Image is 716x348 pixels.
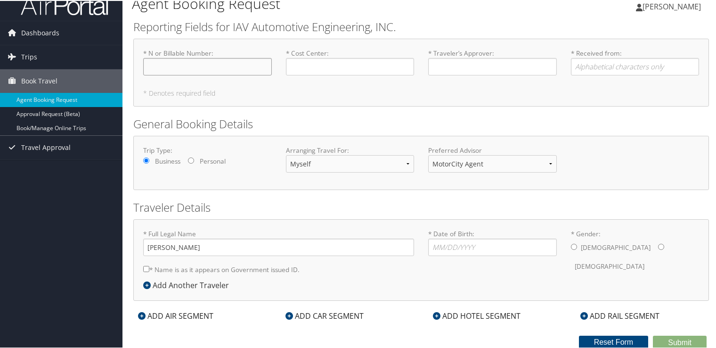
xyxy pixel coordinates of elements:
label: Trip Type: [143,145,272,154]
div: ADD HOTEL SEGMENT [428,309,525,321]
label: [DEMOGRAPHIC_DATA] [581,238,651,256]
h5: * Denotes required field [143,89,699,96]
input: * N or Billable Number: [143,57,272,75]
label: * Traveler’s Approver : [428,48,557,75]
input: * Cost Center: [286,57,415,75]
span: Travel Approval [21,135,71,158]
input: * Name is as it appears on Government issued ID. [143,265,149,271]
span: Trips [21,44,37,68]
input: * Full Legal Name [143,238,414,255]
span: [PERSON_NAME] [643,0,701,11]
input: * Date of Birth: [428,238,557,255]
label: * N or Billable Number : [143,48,272,75]
button: Reset Form [579,335,649,348]
label: * Cost Center : [286,48,415,75]
label: * Name is as it appears on Government issued ID. [143,260,300,277]
label: Business [155,156,180,165]
div: ADD RAIL SEGMENT [576,309,664,321]
label: Preferred Advisor [428,145,557,154]
div: Add Another Traveler [143,279,234,290]
div: ADD AIR SEGMENT [133,309,218,321]
span: Dashboards [21,20,59,44]
label: * Date of Birth: [428,228,557,255]
input: * Gender:[DEMOGRAPHIC_DATA][DEMOGRAPHIC_DATA] [658,243,664,249]
h2: Traveler Details [133,199,709,215]
span: Book Travel [21,68,57,92]
div: ADD CAR SEGMENT [281,309,368,321]
input: * Received from: [571,57,700,75]
label: Personal [200,156,226,165]
label: * Received from : [571,48,700,75]
label: * Gender: [571,228,700,275]
label: * Full Legal Name [143,228,414,255]
input: * Traveler’s Approver: [428,57,557,75]
label: Arranging Travel For: [286,145,415,154]
label: [DEMOGRAPHIC_DATA] [575,257,644,274]
h2: Reporting Fields for IAV Automotive Engineering, INC. [133,18,709,34]
h2: General Booking Details [133,115,709,131]
input: * Gender:[DEMOGRAPHIC_DATA][DEMOGRAPHIC_DATA] [571,243,577,249]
